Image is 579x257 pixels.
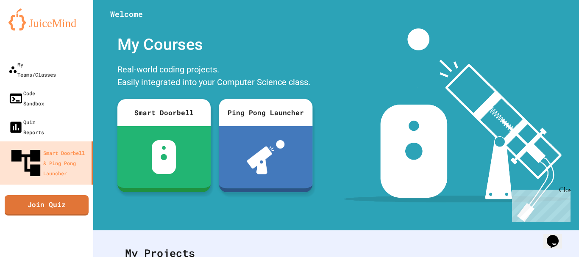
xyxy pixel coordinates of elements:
[8,88,44,108] div: Code Sandbox
[8,8,85,30] img: logo-orange.svg
[247,140,284,174] img: ppl-with-ball.png
[113,28,317,61] div: My Courses
[8,117,44,137] div: Quiz Reports
[152,140,176,174] img: sdb-white.svg
[509,186,571,222] iframe: chat widget
[5,195,89,216] a: Join Quiz
[3,3,58,54] div: Chat with us now!Close
[543,223,571,249] iframe: chat widget
[344,28,571,222] img: banner-image-my-projects.png
[219,99,312,126] div: Ping Pong Launcher
[8,146,88,180] div: Smart Doorbell & Ping Pong Launcher
[113,61,317,93] div: Real-world coding projects. Easily integrated into your Computer Science class.
[117,99,211,126] div: Smart Doorbell
[8,59,56,80] div: My Teams/Classes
